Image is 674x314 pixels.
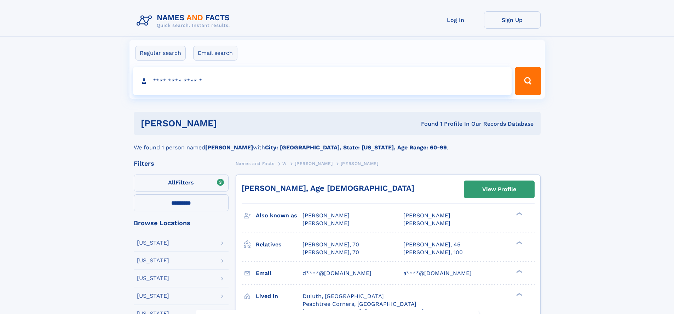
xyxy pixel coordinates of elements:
[403,249,463,256] a: [PERSON_NAME], 100
[303,220,350,227] span: [PERSON_NAME]
[482,181,516,198] div: View Profile
[303,301,416,307] span: Peachtree Corners, [GEOGRAPHIC_DATA]
[484,11,541,29] a: Sign Up
[205,144,253,151] b: [PERSON_NAME]
[464,181,534,198] a: View Profile
[303,212,350,219] span: [PERSON_NAME]
[514,269,523,274] div: ❯
[256,290,303,302] h3: Lived in
[137,258,169,263] div: [US_STATE]
[236,159,275,168] a: Names and Facts
[282,159,287,168] a: W
[134,11,236,30] img: Logo Names and Facts
[515,67,541,95] button: Search Button
[168,179,175,186] span: All
[514,240,523,245] div: ❯
[256,239,303,251] h3: Relatives
[514,212,523,216] div: ❯
[303,293,384,299] span: Duluth, [GEOGRAPHIC_DATA]
[295,161,333,166] span: [PERSON_NAME]
[303,241,359,249] a: [PERSON_NAME], 70
[427,11,484,29] a: Log In
[134,135,541,152] div: We found 1 person named with .
[135,46,186,61] label: Regular search
[403,241,460,249] a: [PERSON_NAME], 45
[133,67,512,95] input: search input
[256,267,303,279] h3: Email
[341,161,379,166] span: [PERSON_NAME]
[137,293,169,299] div: [US_STATE]
[137,275,169,281] div: [US_STATE]
[256,210,303,222] h3: Also known as
[193,46,237,61] label: Email search
[282,161,287,166] span: W
[403,212,450,219] span: [PERSON_NAME]
[134,175,229,192] label: Filters
[319,120,534,128] div: Found 1 Profile In Our Records Database
[403,220,450,227] span: [PERSON_NAME]
[134,220,229,226] div: Browse Locations
[242,184,414,193] a: [PERSON_NAME], Age [DEMOGRAPHIC_DATA]
[134,160,229,167] div: Filters
[141,119,319,128] h1: [PERSON_NAME]
[295,159,333,168] a: [PERSON_NAME]
[303,249,359,256] a: [PERSON_NAME], 70
[137,240,169,246] div: [US_STATE]
[514,292,523,297] div: ❯
[265,144,447,151] b: City: [GEOGRAPHIC_DATA], State: [US_STATE], Age Range: 60-99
